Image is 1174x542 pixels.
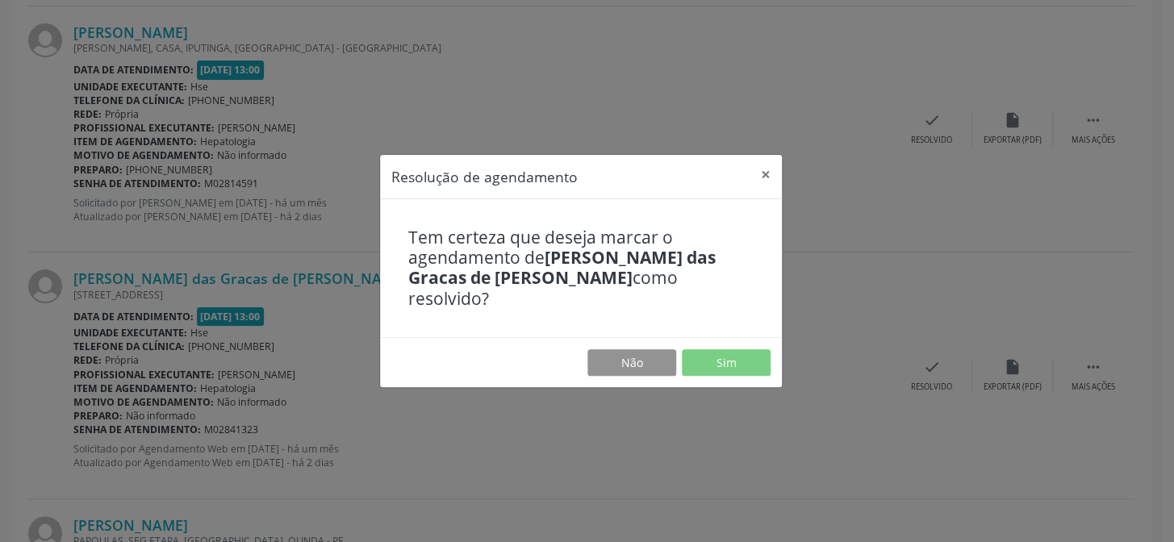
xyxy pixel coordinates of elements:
b: [PERSON_NAME] das Gracas de [PERSON_NAME] [408,246,716,289]
h4: Tem certeza que deseja marcar o agendamento de como resolvido? [408,227,754,309]
button: Não [587,349,676,377]
button: Sim [682,349,771,377]
button: Close [750,155,782,194]
h5: Resolução de agendamento [391,166,578,187]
